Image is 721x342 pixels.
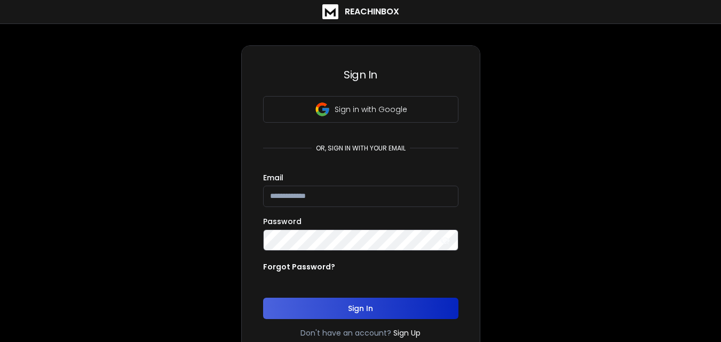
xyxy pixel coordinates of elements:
[263,298,458,319] button: Sign In
[263,96,458,123] button: Sign in with Google
[263,174,283,181] label: Email
[263,261,335,272] p: Forgot Password?
[263,218,302,225] label: Password
[263,67,458,82] h3: Sign In
[322,4,399,19] a: ReachInbox
[300,328,391,338] p: Don't have an account?
[345,5,399,18] h1: ReachInbox
[335,104,407,115] p: Sign in with Google
[322,4,338,19] img: logo
[393,328,421,338] a: Sign Up
[312,144,410,153] p: or, sign in with your email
